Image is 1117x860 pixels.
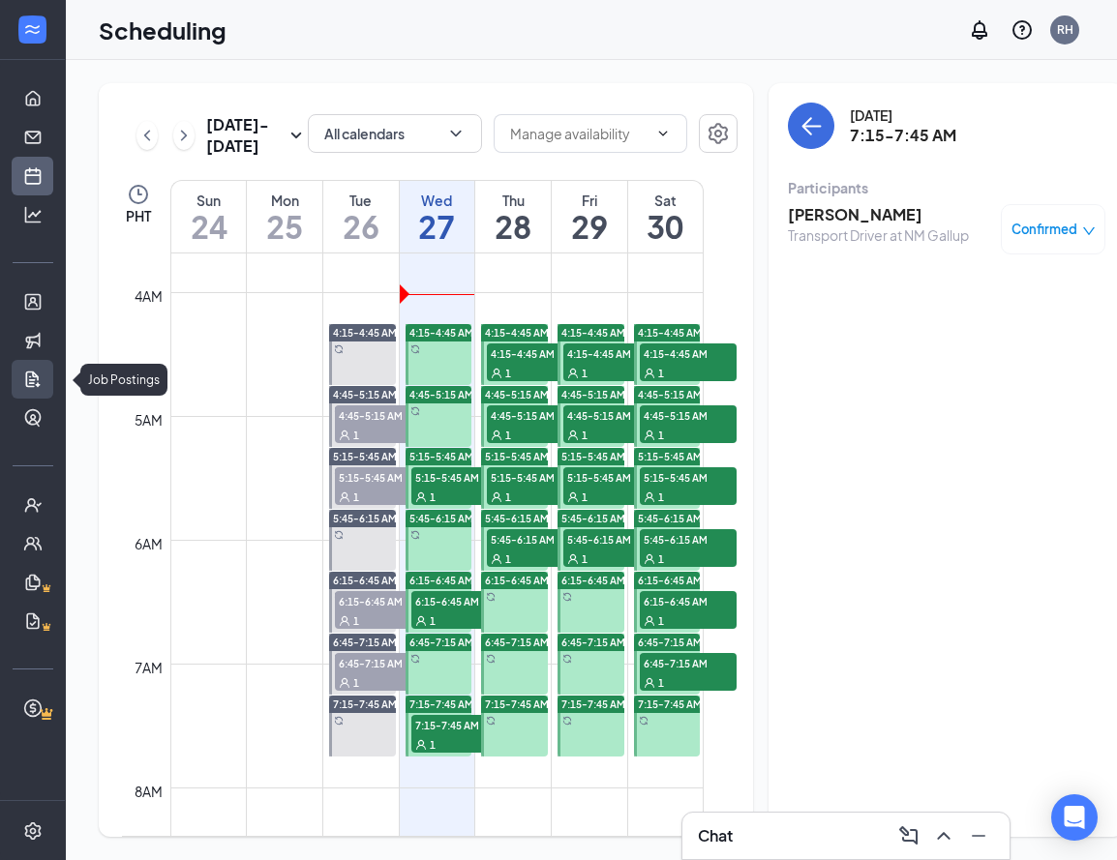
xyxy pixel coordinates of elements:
[644,615,655,627] svg: User
[485,450,549,463] span: 5:15-5:45 AM
[334,344,344,354] svg: Sync
[567,368,579,379] svg: User
[335,405,432,425] span: 4:45-5:15 AM
[893,820,924,851] button: ComposeMessage
[308,114,482,153] button: All calendarsChevronDown
[968,18,991,42] svg: Notifications
[567,553,579,565] svg: User
[487,467,584,487] span: 5:15-5:45 AM
[491,430,502,441] svg: User
[446,124,466,143] svg: ChevronDown
[411,715,508,734] span: 7:15-7:45 AM
[561,574,625,587] span: 6:15-6:45 AM
[638,388,702,401] span: 4:45-5:15 AM
[638,512,702,525] span: 5:45-6:15 AM
[800,114,823,137] svg: ArrowLeft
[788,225,969,245] div: Transport Driver at NM Gallup
[131,781,166,802] div: 8am
[552,191,627,210] div: Fri
[23,205,43,224] svg: Analysis
[171,181,246,252] a: August 24, 2025
[409,326,473,340] span: 4:15-4:45 AM
[335,467,432,487] span: 5:15-5:45 AM
[658,614,664,628] span: 1
[644,430,655,441] svg: User
[928,820,959,851] button: ChevronUp
[644,553,655,565] svg: User
[333,450,397,463] span: 5:15-5:45 AM
[658,367,664,380] span: 1
[323,181,399,252] a: August 26, 2025
[22,19,42,39] svg: WorkstreamLogo
[561,388,625,401] span: 4:45-5:15 AM
[505,552,511,566] span: 1
[126,206,151,225] span: PHT
[788,178,1105,197] div: Participants
[658,490,664,504] span: 1
[505,429,511,442] span: 1
[698,825,733,846] h3: Chat
[430,614,436,628] span: 1
[247,210,322,243] h1: 25
[638,326,702,340] span: 4:15-4:45 AM
[707,122,730,145] svg: Settings
[339,491,350,503] svg: User
[285,124,308,147] svg: SmallChevronDown
[171,210,246,243] h1: 24
[353,614,359,628] span: 1
[339,430,350,441] svg: User
[353,429,359,442] span: 1
[628,181,703,252] a: August 30, 2025
[173,121,195,150] button: ChevronRight
[247,191,322,210] div: Mon
[485,574,549,587] span: 6:15-6:45 AM
[174,124,194,147] svg: ChevronRight
[323,210,399,243] h1: 26
[80,364,167,396] div: Job Postings
[552,210,627,243] h1: 29
[561,326,625,340] span: 4:15-4:45 AM
[628,191,703,210] div: Sat
[638,697,702,711] span: 7:15-7:45 AM
[628,210,703,243] h1: 30
[640,405,737,425] span: 4:45-5:15 AM
[644,677,655,689] svg: User
[475,181,551,252] a: August 28, 2025
[333,697,397,711] span: 7:15-7:45 AM
[510,123,648,144] input: Manage availability
[1011,18,1034,42] svg: QuestionInfo
[339,615,350,627] svg: User
[561,450,625,463] span: 5:15-5:45 AM
[967,824,990,847] svg: Minimize
[206,114,285,157] h3: [DATE] - [DATE]
[1082,224,1096,238] span: down
[333,388,397,401] span: 4:45-5:15 AM
[561,697,625,711] span: 7:15-7:45 AM
[1057,21,1073,38] div: RH
[415,491,427,503] svg: User
[409,388,473,401] span: 4:45-5:15 AM
[430,738,436,752] span: 1
[131,409,166,430] div: 5am
[127,183,150,206] svg: Clock
[1011,220,1077,239] span: Confirmed
[582,552,588,566] span: 1
[699,114,738,157] a: Settings
[137,124,157,147] svg: ChevronLeft
[400,191,475,210] div: Wed
[409,450,473,463] span: 5:15-5:45 AM
[505,490,511,504] span: 1
[353,676,359,690] span: 1
[640,467,737,487] span: 5:15-5:45 AM
[563,529,660,549] span: 5:45-6:15 AM
[409,574,473,587] span: 6:15-6:45 AM
[562,654,572,664] svg: Sync
[491,368,502,379] svg: User
[23,821,43,841] svg: Settings
[897,824,921,847] svg: ComposeMessage
[131,533,166,554] div: 6am
[485,697,549,711] span: 7:15-7:45 AM
[415,615,427,627] svg: User
[339,677,350,689] svg: User
[409,697,473,711] span: 7:15-7:45 AM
